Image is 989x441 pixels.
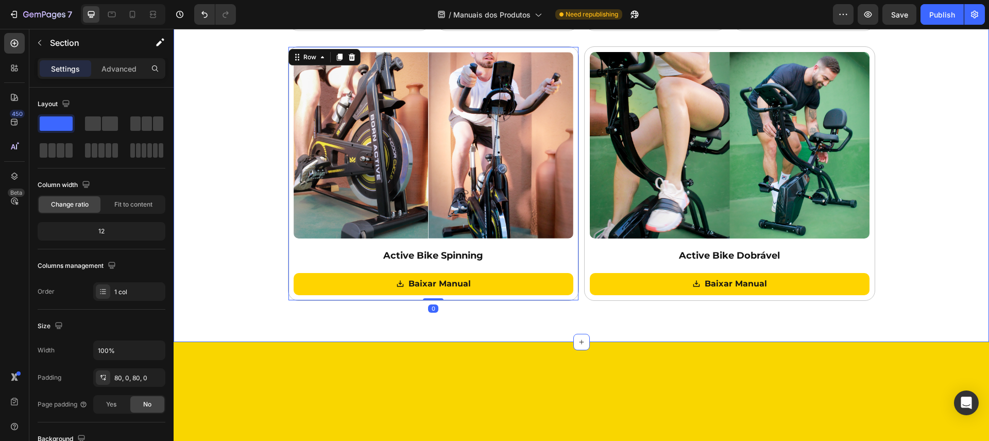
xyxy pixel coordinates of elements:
[38,287,55,296] div: Order
[10,110,25,118] div: 450
[38,373,61,382] div: Padding
[416,23,696,210] img: gempages_523660391679525952-ad39e5a3-e7ad-4665-a482-ceef91cfc5d1.png
[416,220,696,234] h2: Active Bike Dobrável
[453,9,531,20] span: Manuais dos Produtos
[38,319,65,333] div: Size
[416,244,696,266] a: Baixar Manual
[920,4,964,25] button: Publish
[101,63,137,74] p: Advanced
[106,400,116,409] span: Yes
[50,37,134,49] p: Section
[128,24,145,33] div: Row
[882,4,916,25] button: Save
[114,200,152,209] span: Fit to content
[254,276,265,284] div: 0
[531,248,593,263] p: Baixar Manual
[40,224,163,239] div: 12
[38,259,118,273] div: Columns management
[51,63,80,74] p: Settings
[38,97,72,111] div: Layout
[929,9,955,20] div: Publish
[891,10,908,19] span: Save
[143,400,151,409] span: No
[38,346,55,355] div: Width
[174,29,989,441] iframe: Design area
[8,189,25,197] div: Beta
[51,200,89,209] span: Change ratio
[194,4,236,25] div: Undo/Redo
[235,248,297,263] p: Baixar Manual
[38,400,88,409] div: Page padding
[4,4,77,25] button: 7
[38,178,92,192] div: Column width
[94,341,165,360] input: Auto
[67,8,72,21] p: 7
[954,391,979,415] div: Open Intercom Messenger
[114,287,163,297] div: 1 col
[566,10,618,19] span: Need republishing
[114,374,163,383] div: 80, 0, 80, 0
[449,9,451,20] span: /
